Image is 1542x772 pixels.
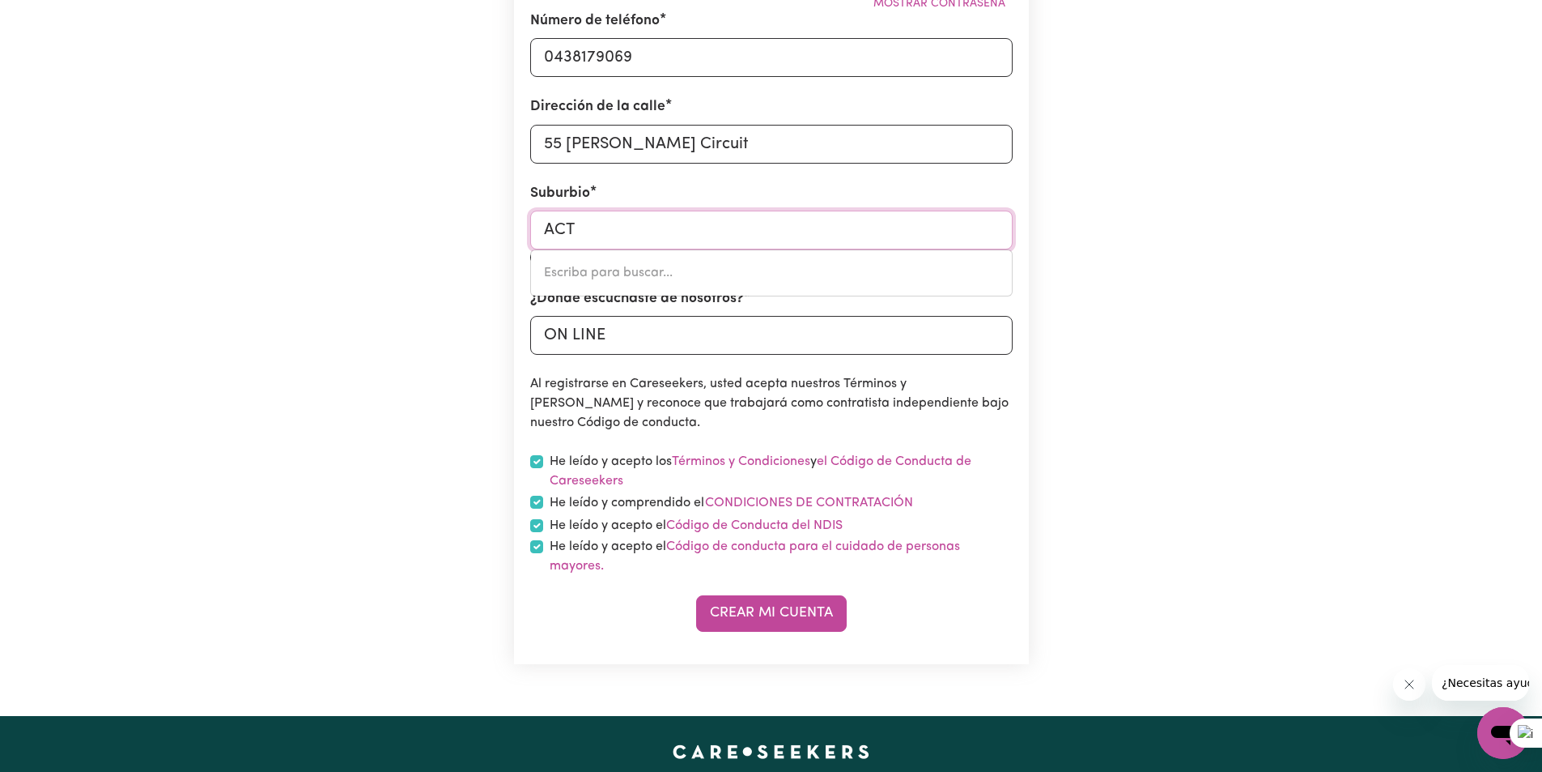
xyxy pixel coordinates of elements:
font: Dirección de la calle [530,100,665,113]
font: Al registrarse en Careseekers, usted acepta nuestros Términos y [PERSON_NAME] y reconoce que trab... [530,377,1009,429]
iframe: Mensaje de la compañía [1432,665,1529,701]
button: Crear mi cuenta [696,595,847,632]
input: p. ej. 221B Victoria St [530,125,1013,164]
a: Términos y Condiciones [672,455,810,468]
div: opciones de menú [530,250,1013,296]
input: p. ej. 0412 345 678 [530,38,1013,77]
input: p. ej. North Bondi, Nueva Gales del Sur [530,211,1013,250]
font: He leído y comprendido el [550,497,704,510]
a: Código de Conducta del NDIS [666,519,843,532]
font: Condiciones de contratación [705,497,913,510]
font: ¿Dónde escuchaste de nosotros? [530,292,744,305]
a: Página de inicio de Careseekers [673,745,869,758]
iframe: Cerrar mensaje [1393,668,1425,701]
font: Crear mi cuenta [710,606,833,620]
font: He leído y acepto el [550,540,666,553]
font: Número de teléfono [530,14,660,28]
font: y [810,455,817,468]
font: ¿Necesitas ayuda? [10,11,115,24]
font: Suburbio [530,186,590,200]
input: por ejemplo Google, boca a boca, etc. [530,316,1013,355]
font: He leído y acepto el [550,519,666,532]
iframe: Botón para iniciar la ventana de mensajería [1477,707,1529,759]
font: He leído y acepto los [550,455,672,468]
a: Código de conducta para el cuidado de personas mayores. [550,540,960,573]
button: He leído y comprendido el [704,493,914,514]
